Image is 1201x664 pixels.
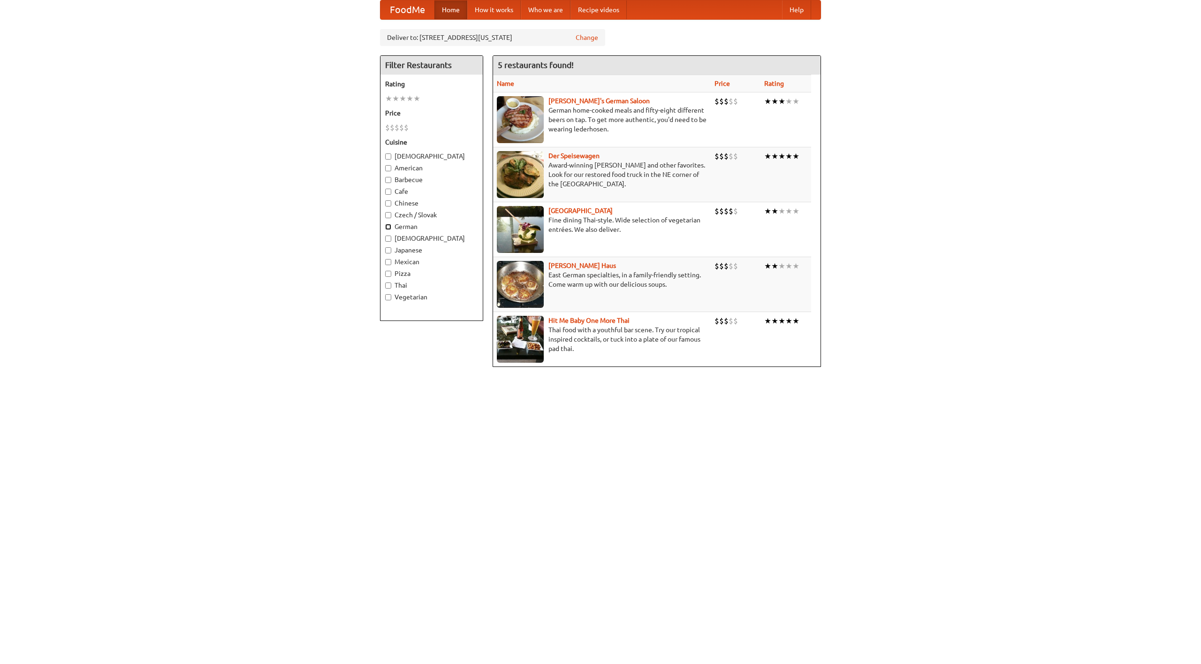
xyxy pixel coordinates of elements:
li: $ [729,206,733,216]
h5: Price [385,108,478,118]
a: Home [434,0,467,19]
li: ★ [792,96,799,107]
li: $ [733,316,738,326]
img: babythai.jpg [497,316,544,363]
label: Barbecue [385,175,478,184]
label: Mexican [385,257,478,267]
li: $ [729,261,733,271]
label: Czech / Slovak [385,210,478,220]
li: ★ [764,96,771,107]
li: $ [724,151,729,161]
a: [PERSON_NAME]'s German Saloon [548,97,650,105]
a: Price [715,80,730,87]
input: [DEMOGRAPHIC_DATA] [385,153,391,160]
li: ★ [771,316,778,326]
input: Japanese [385,247,391,253]
li: ★ [778,151,785,161]
li: $ [719,261,724,271]
li: $ [724,206,729,216]
li: $ [395,122,399,133]
li: $ [715,316,719,326]
li: ★ [385,93,392,104]
li: ★ [792,261,799,271]
input: German [385,224,391,230]
a: Name [497,80,514,87]
li: ★ [771,96,778,107]
li: $ [729,316,733,326]
p: Fine dining Thai-style. Wide selection of vegetarian entrées. We also deliver. [497,215,707,234]
label: Vegetarian [385,292,478,302]
a: Der Speisewagen [548,152,600,160]
li: $ [390,122,395,133]
li: $ [719,206,724,216]
label: Thai [385,281,478,290]
h5: Cuisine [385,137,478,147]
a: Rating [764,80,784,87]
a: [GEOGRAPHIC_DATA] [548,207,613,214]
label: Chinese [385,198,478,208]
label: [DEMOGRAPHIC_DATA] [385,152,478,161]
li: $ [385,122,390,133]
li: $ [724,261,729,271]
li: ★ [785,206,792,216]
p: Award-winning [PERSON_NAME] and other favorites. Look for our restored food truck in the NE corne... [497,160,707,189]
li: ★ [392,93,399,104]
a: Recipe videos [570,0,627,19]
li: ★ [785,261,792,271]
p: East German specialties, in a family-friendly setting. Come warm up with our delicious soups. [497,270,707,289]
h4: Filter Restaurants [380,56,483,75]
li: $ [733,261,738,271]
input: Czech / Slovak [385,212,391,218]
img: speisewagen.jpg [497,151,544,198]
input: Mexican [385,259,391,265]
li: ★ [406,93,413,104]
input: American [385,165,391,171]
li: ★ [399,93,406,104]
img: esthers.jpg [497,96,544,143]
input: Cafe [385,189,391,195]
p: Thai food with a youthful bar scene. Try our tropical inspired cocktails, or tuck into a plate of... [497,325,707,353]
li: $ [719,316,724,326]
li: $ [729,151,733,161]
li: $ [719,151,724,161]
input: Thai [385,282,391,289]
li: ★ [778,261,785,271]
li: ★ [792,206,799,216]
input: Chinese [385,200,391,206]
input: [DEMOGRAPHIC_DATA] [385,236,391,242]
li: $ [724,316,729,326]
input: Vegetarian [385,294,391,300]
li: $ [719,96,724,107]
li: ★ [764,206,771,216]
a: [PERSON_NAME] Haus [548,262,616,269]
li: ★ [785,316,792,326]
li: $ [715,151,719,161]
li: ★ [771,151,778,161]
a: Help [782,0,811,19]
li: $ [733,96,738,107]
li: $ [724,96,729,107]
a: Hit Me Baby One More Thai [548,317,630,324]
li: $ [404,122,409,133]
li: $ [399,122,404,133]
a: FoodMe [380,0,434,19]
li: ★ [764,261,771,271]
li: ★ [785,96,792,107]
li: ★ [778,206,785,216]
ng-pluralize: 5 restaurants found! [498,61,574,69]
li: ★ [792,316,799,326]
div: Deliver to: [STREET_ADDRESS][US_STATE] [380,29,605,46]
li: $ [715,96,719,107]
label: Japanese [385,245,478,255]
label: German [385,222,478,231]
li: $ [715,206,719,216]
li: ★ [792,151,799,161]
a: Who we are [521,0,570,19]
img: kohlhaus.jpg [497,261,544,308]
li: $ [733,206,738,216]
